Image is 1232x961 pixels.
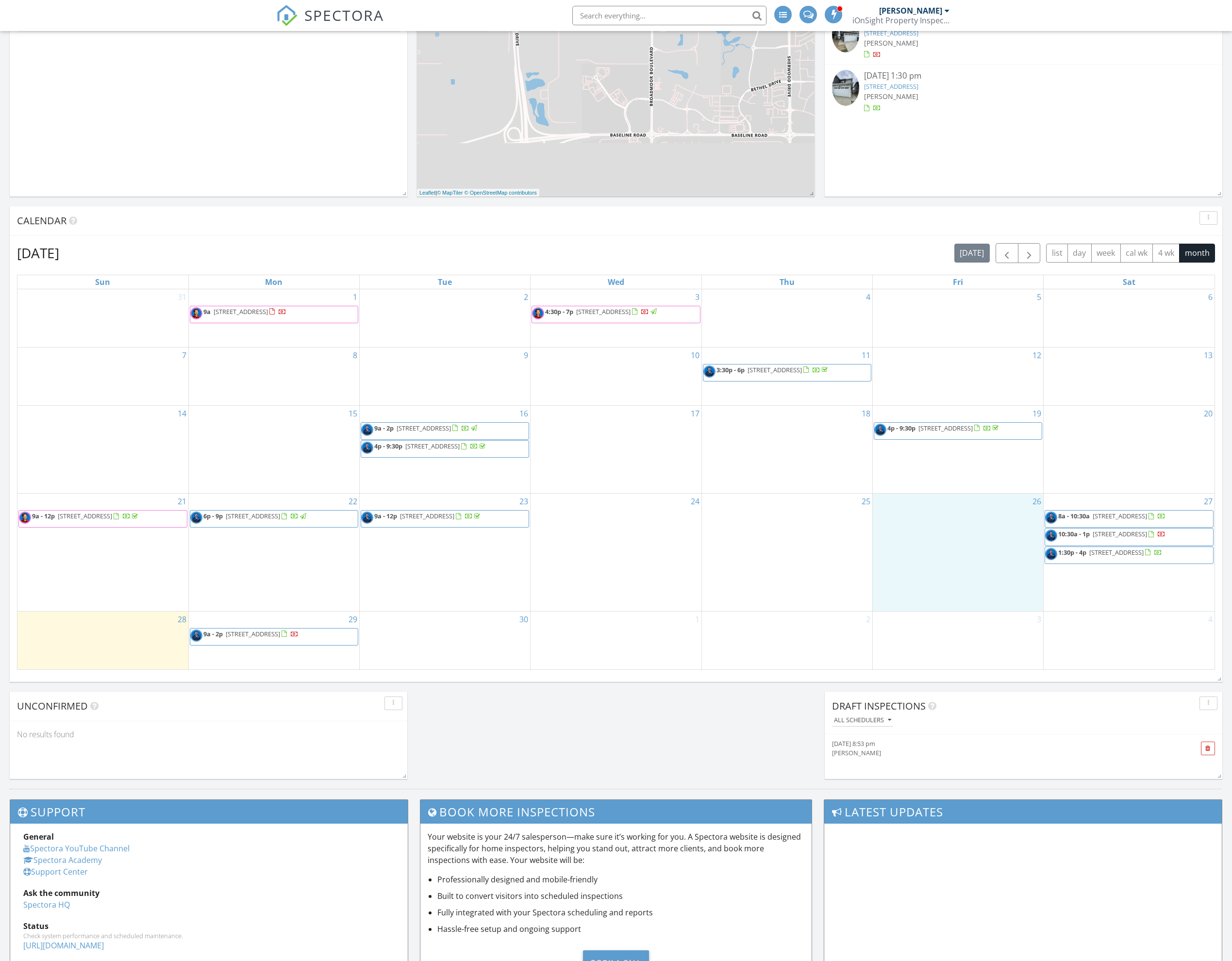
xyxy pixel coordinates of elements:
[1058,548,1162,557] a: 1:30p - 4p [STREET_ADDRESS]
[1035,612,1043,627] a: Go to October 3, 2025
[10,800,408,824] h3: Support
[693,612,701,627] a: Go to October 1, 2025
[1058,512,1090,520] span: 8a - 10:30a
[864,70,1183,82] div: [DATE] 1:30 pm
[400,512,454,520] span: [STREET_ADDRESS]
[23,940,104,951] a: [URL][DOMAIN_NAME]
[176,494,188,509] a: Go to September 21, 2025
[1202,406,1215,421] a: Go to September 20, 2025
[1045,547,1214,564] a: 1:30p - 4p [STREET_ADDRESS]
[1045,510,1214,528] a: 8a - 10:30a [STREET_ADDRESS]
[1031,348,1043,363] a: Go to September 12, 2025
[832,70,859,106] img: 9527191%2Fcover_photos%2FNBDxfma6qoql90r3eZLc%2Fsmall.jpg
[887,424,1000,432] a: 4p - 9:30p [STREET_ADDRESS]
[1093,512,1147,520] span: [STREET_ADDRESS]
[860,494,872,509] a: Go to September 25, 2025
[10,721,407,747] div: No results found
[437,907,805,918] li: Fully integrated with your Spectora scheduling and reports
[347,406,359,421] a: Go to September 15, 2025
[701,405,872,493] td: Go to September 18, 2025
[176,612,188,627] a: Go to September 28, 2025
[374,512,397,520] span: 9a - 12p
[190,307,202,319] img: ben.jpg
[180,348,188,363] a: Go to September 7, 2025
[1035,289,1043,305] a: Go to September 5, 2025
[716,365,745,374] span: 3:30p - 6p
[864,29,918,37] a: [STREET_ADDRESS]
[834,717,891,724] div: All schedulers
[361,440,529,458] a: 4p - 9:30p [STREET_ADDRESS]
[522,289,530,305] a: Go to September 2, 2025
[417,189,539,197] div: |
[693,289,701,305] a: Go to September 3, 2025
[17,243,59,263] h2: [DATE]
[190,628,358,646] a: 9a - 2p [STREET_ADDRESS]
[23,887,395,899] div: Ask the community
[1018,243,1041,263] button: Next month
[874,424,886,436] img: headshoot_2023.png
[522,348,530,363] a: Go to September 9, 2025
[203,307,286,316] a: 9a [STREET_ADDRESS]
[689,494,701,509] a: Go to September 24, 2025
[531,347,701,405] td: Go to September 10, 2025
[832,699,926,712] span: Draft Inspections
[531,611,701,669] td: Go to October 1, 2025
[263,275,284,289] a: Monday
[1058,530,1165,538] a: 10:30a - 1p [STREET_ADDRESS]
[23,932,395,940] div: Check system performance and scheduled maintenance.
[531,289,701,347] td: Go to September 3, 2025
[701,347,872,405] td: Go to September 11, 2025
[276,13,384,33] a: SPECTORA
[17,494,188,611] td: Go to September 21, 2025
[1093,530,1147,538] span: [STREET_ADDRESS]
[832,17,859,52] img: 9520241%2Freports%2Fe08aed9c-3c24-4a3a-82b3-718463b84218%2Fcover_photos%2FVbbQ5WyR6vUVJX0ZxWgK%2F...
[374,442,487,450] a: 4p - 9:30p [STREET_ADDRESS]
[32,512,55,520] span: 9a - 12p
[176,289,188,305] a: Go to August 31, 2025
[517,612,530,627] a: Go to September 30, 2025
[374,424,394,432] span: 9a - 2p
[1045,512,1057,524] img: headshoot_2023.png
[361,442,373,454] img: headshoot_2023.png
[428,831,805,866] p: Your website is your 24/7 salesperson—make sure it’s working for you. A Spectora website is desig...
[17,405,188,493] td: Go to September 14, 2025
[437,190,463,196] a: © MapTiler
[872,347,1043,405] td: Go to September 12, 2025
[703,365,716,378] img: headshoot_2023.png
[824,800,1222,824] h3: Latest Updates
[1202,494,1215,509] a: Go to September 27, 2025
[996,243,1018,263] button: Previous month
[361,422,529,440] a: 9a - 2p [STREET_ADDRESS]
[951,275,965,289] a: Friday
[531,494,701,611] td: Go to September 24, 2025
[864,289,872,305] a: Go to September 4, 2025
[832,17,1215,60] a: [DATE] 10:30 am [STREET_ADDRESS] [PERSON_NAME]
[606,275,626,289] a: Wednesday
[226,630,280,638] span: [STREET_ADDRESS]
[1202,348,1215,363] a: Go to September 13, 2025
[374,512,482,520] a: 9a - 12p [STREET_ADDRESS]
[347,494,359,509] a: Go to September 22, 2025
[17,214,67,227] span: Calendar
[545,307,658,316] a: 4:30p - 7p [STREET_ADDRESS]
[832,714,893,727] button: All schedulers
[304,5,384,25] span: SPECTORA
[532,307,544,319] img: ben.jpg
[689,406,701,421] a: Go to September 17, 2025
[1058,530,1090,538] span: 10:30a - 1p
[832,70,1215,113] a: [DATE] 1:30 pm [STREET_ADDRESS] [PERSON_NAME]
[17,347,188,405] td: Go to September 7, 2025
[190,512,202,524] img: headshoot_2023.png
[832,739,1151,758] a: [DATE] 8:53 pm [PERSON_NAME]
[701,611,872,669] td: Go to October 2, 2025
[214,307,268,316] span: [STREET_ADDRESS]
[1058,512,1165,520] a: 8a - 10:30a [STREET_ADDRESS]
[347,612,359,627] a: Go to September 29, 2025
[1179,244,1215,263] button: month
[701,289,872,347] td: Go to September 4, 2025
[872,494,1043,611] td: Go to September 26, 2025
[716,365,830,374] a: 3:30p - 6p [STREET_ADDRESS]
[17,289,188,347] td: Go to August 31, 2025
[23,866,88,877] a: Support Center
[23,855,102,865] a: Spectora Academy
